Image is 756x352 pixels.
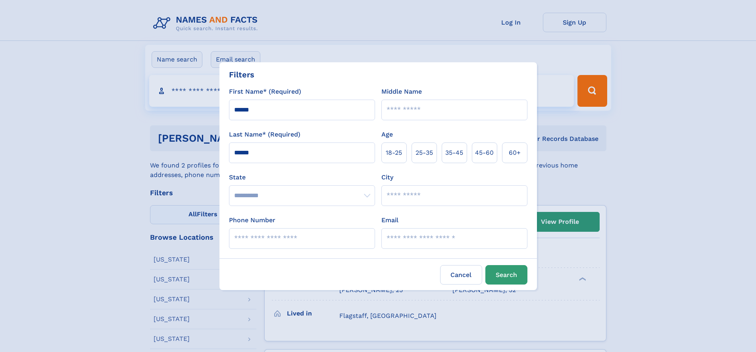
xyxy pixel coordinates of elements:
[381,173,393,182] label: City
[440,265,482,285] label: Cancel
[509,148,521,158] span: 60+
[229,87,301,96] label: First Name* (Required)
[229,130,300,139] label: Last Name* (Required)
[229,69,254,81] div: Filters
[416,148,433,158] span: 25‑35
[381,215,398,225] label: Email
[475,148,494,158] span: 45‑60
[445,148,463,158] span: 35‑45
[229,173,375,182] label: State
[381,130,393,139] label: Age
[229,215,275,225] label: Phone Number
[386,148,402,158] span: 18‑25
[485,265,527,285] button: Search
[381,87,422,96] label: Middle Name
